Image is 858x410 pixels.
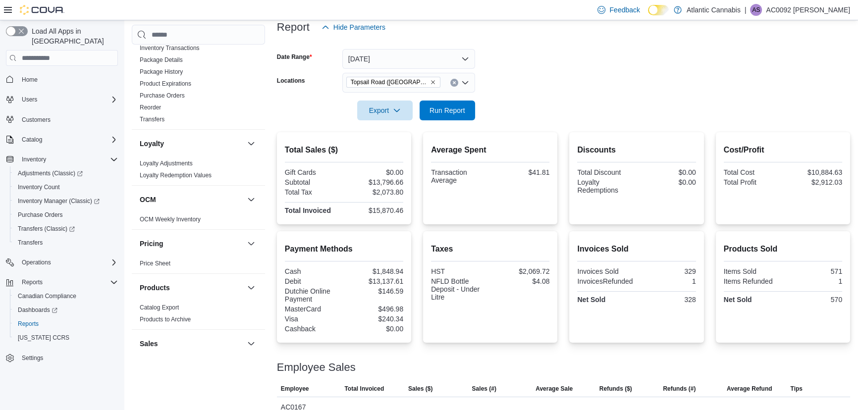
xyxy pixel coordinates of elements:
[577,144,696,156] h2: Discounts
[14,223,79,235] a: Transfers (Classic)
[346,287,403,295] div: $146.59
[577,243,696,255] h2: Invoices Sold
[344,385,384,393] span: Total Invoiced
[648,15,648,16] span: Dark Mode
[431,168,488,184] div: Transaction Average
[14,181,64,193] a: Inventory Count
[140,80,191,87] a: Product Expirations
[724,243,842,255] h2: Products Sold
[785,267,842,275] div: 571
[18,211,63,219] span: Purchase Orders
[648,5,669,15] input: Dark Mode
[14,318,43,330] a: Reports
[727,385,772,393] span: Average Refund
[18,276,47,288] button: Reports
[14,318,118,330] span: Reports
[492,267,550,275] div: $2,069.72
[724,296,752,304] strong: Net Sold
[2,351,122,365] button: Settings
[245,338,257,350] button: Sales
[536,385,573,393] span: Average Sale
[577,168,635,176] div: Total Discount
[18,225,75,233] span: Transfers (Classic)
[140,195,156,205] h3: OCM
[10,208,122,222] button: Purchase Orders
[2,93,122,106] button: Users
[285,325,342,333] div: Cashback
[14,167,118,179] span: Adjustments (Classic)
[461,79,469,87] button: Open list of options
[10,331,122,345] button: [US_STATE] CCRS
[140,92,185,100] span: Purchase Orders
[18,169,83,177] span: Adjustments (Classic)
[363,101,407,120] span: Export
[285,315,342,323] div: Visa
[10,180,122,194] button: Inventory Count
[245,138,257,150] button: Loyalty
[6,68,118,391] nav: Complex example
[18,239,43,247] span: Transfers
[140,172,212,179] a: Loyalty Redemption Values
[140,159,193,167] span: Loyalty Adjustments
[492,277,550,285] div: $4.08
[14,304,118,316] span: Dashboards
[609,5,640,15] span: Feedback
[346,178,403,186] div: $13,796.66
[346,305,403,313] div: $496.98
[20,5,64,15] img: Cova
[22,76,38,84] span: Home
[750,4,762,16] div: AC0092 Strickland Rylan
[599,385,632,393] span: Refunds ($)
[140,259,170,267] span: Price Sheet
[431,267,488,275] div: HST
[14,237,47,249] a: Transfers
[285,287,342,303] div: Dutchie Online Payment
[22,354,43,362] span: Settings
[22,278,43,286] span: Reports
[281,385,309,393] span: Employee
[22,258,51,266] span: Operations
[245,282,257,294] button: Products
[140,45,200,51] a: Inventory Transactions
[2,256,122,269] button: Operations
[724,144,842,156] h2: Cost/Profit
[285,144,403,156] h2: Total Sales ($)
[18,276,118,288] span: Reports
[346,188,403,196] div: $2,073.80
[785,178,842,186] div: $2,912.03
[346,77,440,88] span: Topsail Road (St. John's)
[2,275,122,289] button: Reports
[22,96,37,103] span: Users
[450,79,458,87] button: Clear input
[18,352,47,364] a: Settings
[18,154,50,165] button: Inventory
[357,101,413,120] button: Export
[10,194,122,208] a: Inventory Manager (Classic)
[18,352,118,364] span: Settings
[346,325,403,333] div: $0.00
[351,77,428,87] span: Topsail Road ([GEOGRAPHIC_DATA][PERSON_NAME])
[2,153,122,166] button: Inventory
[140,315,191,323] span: Products to Archive
[140,68,183,76] span: Package History
[577,277,635,285] div: InvoicesRefunded
[333,22,385,32] span: Hide Parameters
[140,316,191,323] a: Products to Archive
[420,101,475,120] button: Run Report
[14,167,87,179] a: Adjustments (Classic)
[639,267,696,275] div: 329
[140,239,163,249] h3: Pricing
[10,289,122,303] button: Canadian Compliance
[346,267,403,275] div: $1,848.94
[22,155,46,163] span: Inventory
[277,77,305,85] label: Locations
[430,79,436,85] button: Remove Topsail Road (St. John's) from selection in this group
[132,302,265,329] div: Products
[22,116,51,124] span: Customers
[346,277,403,285] div: $13,137.61
[663,385,696,393] span: Refunds (#)
[2,112,122,127] button: Customers
[18,134,118,146] span: Catalog
[140,216,201,223] a: OCM Weekly Inventory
